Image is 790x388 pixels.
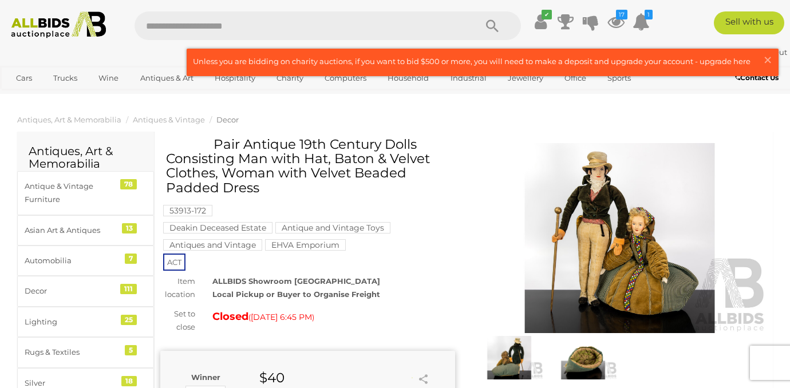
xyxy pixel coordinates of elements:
a: Lighting 25 [17,307,154,337]
div: 111 [120,284,137,294]
mark: EHVA Emporium [265,239,346,251]
mark: 53913-172 [163,205,212,216]
h1: Pair Antique 19th Century Dolls Consisting Man with Hat, Baton & Velvet Clothes, Woman with Velve... [166,137,452,195]
img: Pair Antique 19th Century Dolls Consisting Man with Hat, Baton & Velvet Clothes, Woman with Velve... [472,143,767,333]
a: [GEOGRAPHIC_DATA] [9,88,105,106]
div: Lighting [25,315,119,328]
a: 17 [607,11,625,32]
a: Automobilia 7 [17,246,154,276]
div: Antique & Vintage Furniture [25,180,119,207]
span: [DATE] 6:45 PM [251,312,312,322]
div: 25 [121,315,137,325]
i: ✔ [542,10,552,19]
div: 5 [125,345,137,355]
a: 1 [633,11,650,32]
a: Wine [91,69,126,88]
i: 17 [616,10,627,19]
li: Watch this item [402,372,413,383]
a: Sign Out [754,47,787,57]
div: 78 [120,179,137,189]
a: Computers [317,69,374,88]
a: Antiques & Vintage [133,115,205,124]
span: × [763,49,773,71]
a: Charity [269,69,311,88]
a: Antiques, Art & Memorabilia [17,115,121,124]
div: Rugs & Textiles [25,346,119,359]
div: Item location [152,275,204,302]
div: 7 [125,254,137,264]
div: Set to close [152,307,204,334]
a: Deakin Deceased Estate [163,223,272,232]
a: Antiques & Art [133,69,201,88]
span: ( ) [248,312,314,322]
mark: Antique and Vintage Toys [275,222,390,233]
a: Household [380,69,436,88]
strong: $40 [259,370,285,386]
mark: Deakin Deceased Estate [163,222,272,233]
i: 1 [645,10,653,19]
img: Pair Antique 19th Century Dolls Consisting Man with Hat, Baton & Velvet Clothes, Woman with Velve... [549,336,617,380]
a: ✔ [532,11,549,32]
div: Asian Art & Antiques [25,224,119,237]
b: Winner [191,373,220,382]
b: Contact Us [735,73,779,82]
a: Sell with us [714,11,784,34]
a: Office [557,69,594,88]
a: Asian Art & Antiques 13 [17,215,154,246]
img: Pair Antique 19th Century Dolls Consisting Man with Hat, Baton & Velvet Clothes, Woman with Velve... [475,336,543,380]
h2: Antiques, Art & Memorabilia [29,145,143,170]
span: | [750,47,752,57]
div: Automobilia [25,254,119,267]
strong: Local Pickup or Buyer to Organise Freight [212,290,380,299]
mark: Antiques and Vintage [163,239,262,251]
img: Allbids.com.au [6,11,112,38]
strong: ALLBIDS Showroom [GEOGRAPHIC_DATA] [212,276,380,286]
span: ACT [163,254,185,271]
strong: Closed [212,310,248,323]
a: Decor 111 [17,276,154,306]
a: Decor [216,115,239,124]
a: Trucks [46,69,85,88]
a: Antique & Vintage Furniture 78 [17,171,154,215]
div: Decor [25,284,119,298]
a: Cars [9,69,39,88]
a: Antique and Vintage Toys [275,223,390,232]
div: 18 [121,376,137,386]
strong: fizboz [718,47,748,57]
a: Hospitality [207,69,263,88]
button: Search [464,11,521,40]
a: Antiques and Vintage [163,240,262,250]
a: Sports [600,69,638,88]
a: Industrial [443,69,494,88]
a: fizboz [718,47,750,57]
a: Jewellery [500,69,551,88]
div: 13 [122,223,137,233]
a: 53913-172 [163,206,212,215]
a: EHVA Emporium [265,240,346,250]
a: Rugs & Textiles 5 [17,337,154,367]
a: Contact Us [735,72,781,84]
